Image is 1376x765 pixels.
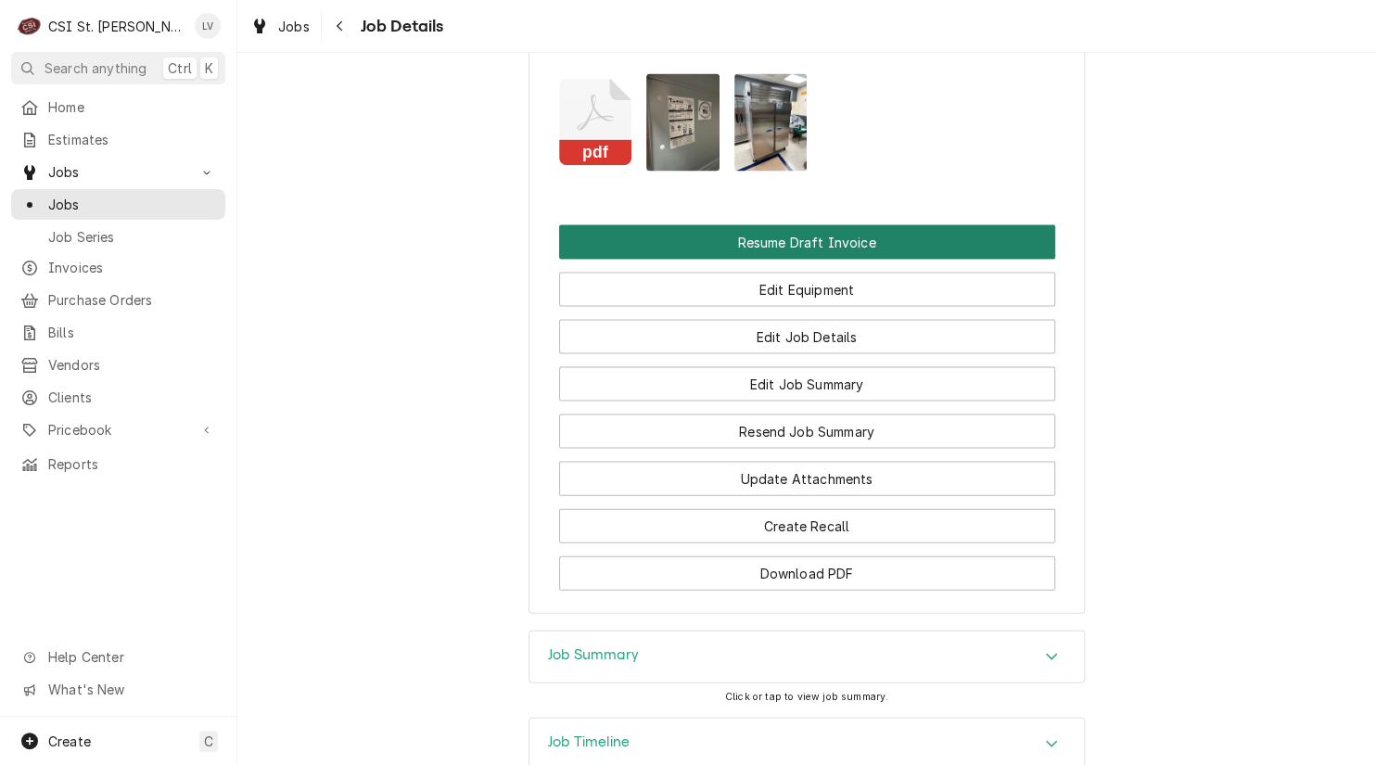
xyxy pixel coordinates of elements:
[559,225,1055,591] div: Button Group
[559,556,1055,591] button: Download PDF
[11,382,225,413] a: Clients
[48,290,216,310] span: Purchase Orders
[559,273,1055,307] button: Edit Equipment
[48,454,216,474] span: Reports
[48,647,214,667] span: Help Center
[559,74,632,172] button: pdf
[559,462,1055,496] button: Update Attachments
[48,227,216,247] span: Job Series
[11,414,225,445] a: Go to Pricebook
[11,92,225,122] a: Home
[11,674,225,705] a: Go to What's New
[48,680,214,699] span: What's New
[559,367,1055,402] button: Edit Job Summary
[559,509,1055,543] button: Create Recall
[11,189,225,220] a: Jobs
[48,17,185,36] div: CSI St. [PERSON_NAME]
[48,130,216,149] span: Estimates
[243,11,317,42] a: Jobs
[11,252,225,283] a: Invoices
[11,449,225,479] a: Reports
[11,642,225,672] a: Go to Help Center
[48,388,216,407] span: Clients
[559,307,1055,354] div: Button Group Row
[48,355,216,375] span: Vendors
[204,732,213,751] span: C
[559,225,1055,260] div: Button Group Row
[278,17,310,36] span: Jobs
[548,733,630,751] h3: Job Timeline
[48,733,91,749] span: Create
[205,58,213,78] span: K
[45,58,147,78] span: Search anything
[48,258,216,277] span: Invoices
[11,317,225,348] a: Bills
[529,631,1084,683] div: Accordion Header
[48,323,216,342] span: Bills
[548,646,639,664] h3: Job Summary
[355,14,444,39] span: Job Details
[17,13,43,39] div: C
[168,58,192,78] span: Ctrl
[11,350,225,380] a: Vendors
[529,631,1084,683] button: Accordion Details Expand Trigger
[195,13,221,39] div: LV
[11,157,225,187] a: Go to Jobs
[11,124,225,155] a: Estimates
[17,13,43,39] div: CSI St. Louis's Avatar
[559,496,1055,543] div: Button Group Row
[559,42,1055,186] div: Attachments
[48,195,216,214] span: Jobs
[559,320,1055,354] button: Edit Job Details
[646,74,720,172] img: u9SzQhYnT9i2Z3cvusU7
[529,631,1085,684] div: Job Summary
[559,449,1055,496] div: Button Group Row
[48,162,188,182] span: Jobs
[11,285,225,315] a: Purchase Orders
[559,543,1055,591] div: Button Group Row
[559,260,1055,307] div: Button Group Row
[559,414,1055,449] button: Resend Job Summary
[559,225,1055,260] button: Resume Draft Invoice
[48,97,216,117] span: Home
[725,691,888,703] span: Click or tap to view job summary.
[559,354,1055,402] div: Button Group Row
[559,59,1055,186] span: Attachments
[195,13,221,39] div: Lisa Vestal's Avatar
[325,11,355,41] button: Navigate back
[734,74,808,172] img: ZMHjJzf0R6KdpSVuSc9T
[11,52,225,84] button: Search anythingCtrlK
[48,420,188,440] span: Pricebook
[559,402,1055,449] div: Button Group Row
[11,222,225,252] a: Job Series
